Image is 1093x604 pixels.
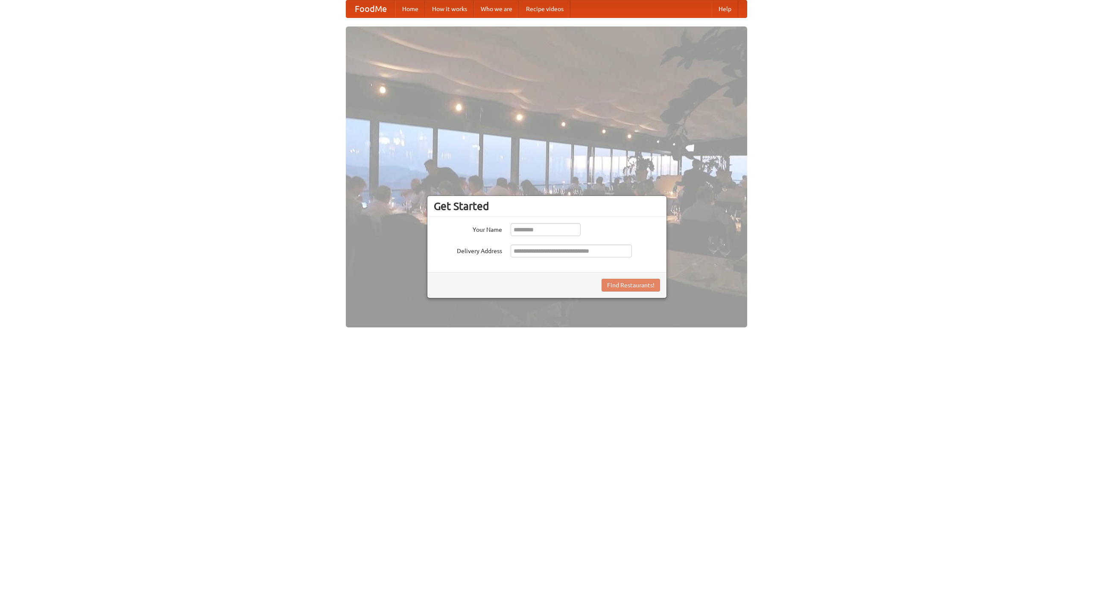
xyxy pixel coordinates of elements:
label: Your Name [434,223,502,234]
h3: Get Started [434,200,660,213]
a: Who we are [474,0,519,18]
a: FoodMe [346,0,395,18]
a: Home [395,0,425,18]
label: Delivery Address [434,245,502,255]
button: Find Restaurants! [602,279,660,292]
a: How it works [425,0,474,18]
a: Help [712,0,738,18]
a: Recipe videos [519,0,570,18]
